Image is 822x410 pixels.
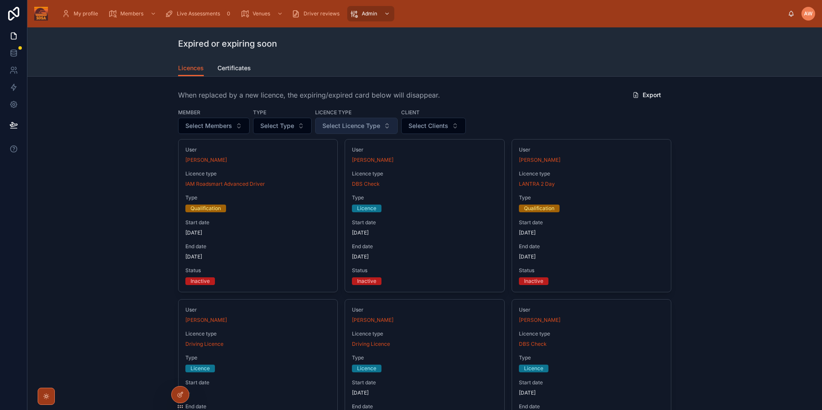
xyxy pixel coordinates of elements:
[524,205,554,212] div: Qualification
[352,229,497,236] span: [DATE]
[519,379,664,386] span: Start date
[315,118,398,134] button: Select Button
[178,108,200,116] label: Member
[352,379,497,386] span: Start date
[185,354,331,361] span: Type
[185,317,227,324] a: [PERSON_NAME]
[352,330,497,337] span: Licence type
[357,277,376,285] div: Inactive
[191,277,210,285] div: Inactive
[304,10,340,17] span: Driver reviews
[223,9,234,19] div: 0
[804,10,813,17] span: AW
[120,10,143,17] span: Members
[519,267,664,274] span: Status
[352,219,497,226] span: Start date
[519,157,560,163] a: [PERSON_NAME]
[217,60,251,77] a: Certificates
[352,146,497,153] span: User
[185,170,331,177] span: Licence type
[185,243,331,250] span: End date
[352,157,393,163] a: [PERSON_NAME]
[185,157,227,163] a: [PERSON_NAME]
[178,64,204,72] span: Licences
[59,6,104,21] a: My profile
[191,365,210,372] div: Licence
[322,122,380,130] span: Select Licence Type
[519,389,664,396] span: [DATE]
[185,122,232,130] span: Select Members
[289,6,345,21] a: Driver reviews
[519,341,547,348] a: DBS Check
[315,108,351,116] label: Licence type
[345,139,504,292] a: User[PERSON_NAME]Licence typeDBS CheckTypeLicenceStart date[DATE]End date[DATE]StatusInactive
[185,341,223,348] a: Driving Licence
[519,181,555,187] span: LANTRA 2 Day
[74,10,98,17] span: My profile
[519,253,536,260] p: [DATE]
[519,403,664,410] span: End date
[352,170,497,177] span: Licence type
[185,229,331,236] span: [DATE]
[352,253,369,260] p: [DATE]
[260,122,294,130] span: Select Type
[178,118,250,134] button: Select Button
[185,181,265,187] a: IAM Roadsmart Advanced Driver
[185,267,331,274] span: Status
[524,365,543,372] div: Licence
[55,4,788,23] div: scrollable content
[185,253,202,260] p: [DATE]
[408,122,448,130] span: Select Clients
[519,243,664,250] span: End date
[352,341,390,348] a: Driving Licence
[162,6,236,21] a: Live Assessments0
[253,118,312,134] button: Select Button
[524,277,543,285] div: Inactive
[185,219,331,226] span: Start date
[519,306,664,313] span: User
[352,354,497,361] span: Type
[185,146,331,153] span: User
[106,6,161,21] a: Members
[401,108,420,116] label: Client
[191,205,221,212] div: Qualification
[352,267,497,274] span: Status
[178,60,204,77] a: Licences
[217,64,251,72] span: Certificates
[352,194,497,201] span: Type
[352,243,497,250] span: End date
[185,379,331,386] span: Start date
[185,403,331,410] span: End date
[352,403,497,410] span: End date
[362,10,377,17] span: Admin
[34,7,48,21] img: App logo
[519,146,664,153] span: User
[185,306,331,313] span: User
[357,205,376,212] div: Licence
[352,389,497,396] span: [DATE]
[519,317,560,324] a: [PERSON_NAME]
[512,139,671,292] a: User[PERSON_NAME]Licence typeLANTRA 2 DayTypeQualificationStart date[DATE]End date[DATE]StatusIna...
[519,229,664,236] span: [DATE]
[185,194,331,201] span: Type
[238,6,287,21] a: Venues
[178,90,440,100] span: When replaced by a new licence, the expiring/expired card below will disappear.
[519,219,664,226] span: Start date
[519,170,664,177] span: Licence type
[253,108,266,116] label: Type
[352,306,497,313] span: User
[177,10,220,17] span: Live Assessments
[178,38,277,50] h1: Expired or expiring soon
[401,118,466,134] button: Select Button
[625,87,668,103] button: Export
[185,330,331,337] span: Licence type
[352,181,380,187] a: DBS Check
